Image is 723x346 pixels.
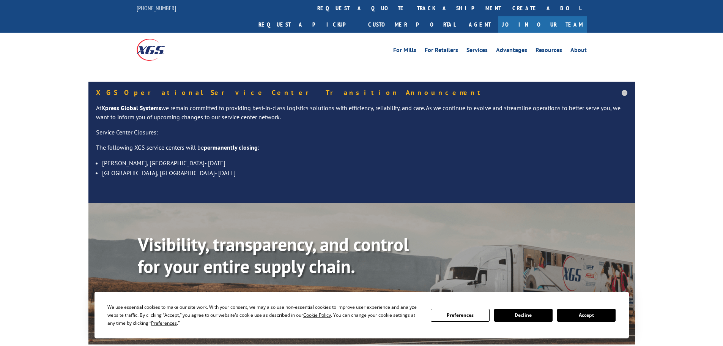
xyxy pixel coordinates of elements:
[536,47,562,55] a: Resources
[466,47,488,55] a: Services
[96,128,158,136] u: Service Center Closures:
[425,47,458,55] a: For Retailers
[96,104,627,128] p: At we remain committed to providing best-in-class logistics solutions with efficiency, reliabilit...
[102,168,627,178] li: [GEOGRAPHIC_DATA], [GEOGRAPHIC_DATA]- [DATE]
[253,16,362,33] a: Request a pickup
[137,4,176,12] a: [PHONE_NUMBER]
[151,320,177,326] span: Preferences
[102,158,627,168] li: [PERSON_NAME], [GEOGRAPHIC_DATA]- [DATE]
[95,292,629,338] div: Cookie Consent Prompt
[96,89,627,96] h5: XGS Operational Service Center Transition Announcement
[393,47,416,55] a: For Mills
[461,16,498,33] a: Agent
[107,303,422,327] div: We use essential cookies to make our site work. With your consent, we may also use non-essential ...
[138,232,409,278] b: Visibility, transparency, and control for your entire supply chain.
[498,16,587,33] a: Join Our Team
[431,309,489,322] button: Preferences
[303,312,331,318] span: Cookie Policy
[101,104,161,112] strong: Xpress Global Systems
[570,47,587,55] a: About
[362,16,461,33] a: Customer Portal
[557,309,616,322] button: Accept
[496,47,527,55] a: Advantages
[96,143,627,158] p: The following XGS service centers will be :
[494,309,553,322] button: Decline
[204,144,258,151] strong: permanently closing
